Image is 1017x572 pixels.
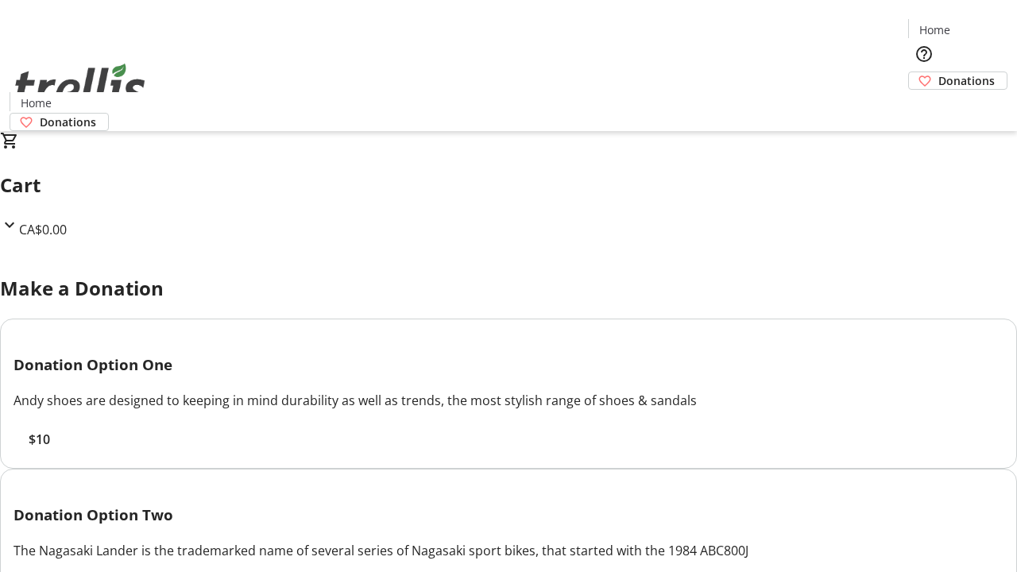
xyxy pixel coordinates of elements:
div: Andy shoes are designed to keeping in mind durability as well as trends, the most stylish range o... [14,391,1003,410]
h3: Donation Option Two [14,504,1003,526]
span: Donations [938,72,995,89]
button: Cart [908,90,940,122]
img: Orient E2E Organization 5VlIFcayl0's Logo [10,46,151,126]
span: $10 [29,430,50,449]
a: Donations [10,113,109,131]
button: Help [908,38,940,70]
span: Donations [40,114,96,130]
a: Home [909,21,960,38]
span: CA$0.00 [19,221,67,238]
span: Home [919,21,950,38]
button: $10 [14,430,64,449]
a: Donations [908,71,1007,90]
span: Home [21,95,52,111]
h3: Donation Option One [14,354,1003,376]
div: The Nagasaki Lander is the trademarked name of several series of Nagasaki sport bikes, that start... [14,541,1003,560]
a: Home [10,95,61,111]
